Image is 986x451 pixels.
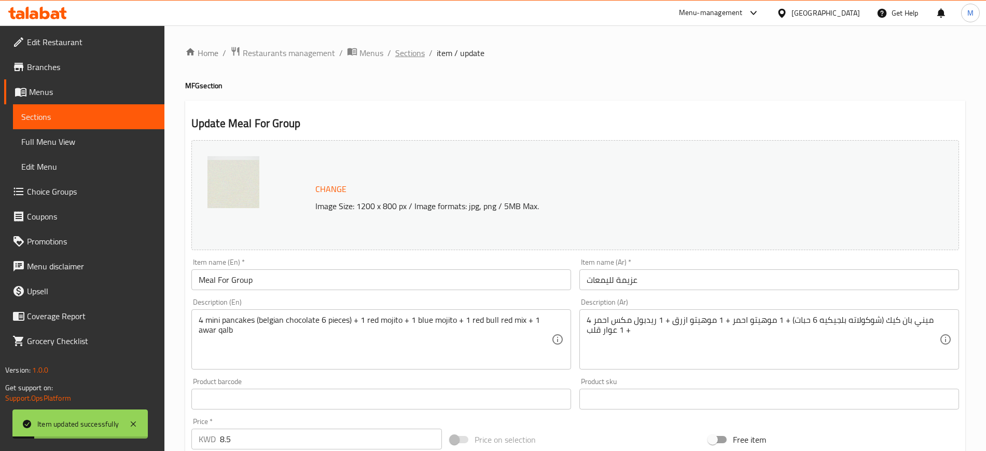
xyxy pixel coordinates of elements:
span: Version: [5,363,31,377]
span: Edit Restaurant [27,36,156,48]
span: Full Menu View [21,135,156,148]
a: Coverage Report [4,304,164,329]
span: Branches [27,61,156,73]
span: Menu disclaimer [27,260,156,272]
input: Enter name En [191,269,571,290]
div: Item updated successfully [37,418,119,430]
span: Get support on: [5,381,53,394]
nav: breadcrumb [185,46,965,60]
a: Choice Groups [4,179,164,204]
div: Menu-management [679,7,743,19]
a: Support.OpsPlatform [5,391,71,405]
span: item / update [437,47,484,59]
textarea: 4 ميني بان كيك (شوكولاته بلجيكيه 6 حبات) + 1 موهيتو احمر + 1 موهيتو ازرق + 1 ريدبول مكس احمر + 1 ... [587,315,939,364]
img: Screenshot_20250903_13341638924924686975728.png [207,156,259,208]
a: Menus [347,46,383,60]
input: Please enter product barcode [191,389,571,409]
span: Edit Menu [21,160,156,173]
a: Upsell [4,279,164,304]
span: Price on selection [475,433,536,446]
span: Restaurants management [243,47,335,59]
li: / [429,47,433,59]
input: Please enter price [220,429,442,449]
span: Coverage Report [27,310,156,322]
a: Edit Menu [13,154,164,179]
a: Edit Restaurant [4,30,164,54]
span: Menus [359,47,383,59]
span: Choice Groups [27,185,156,198]
span: Promotions [27,235,156,248]
a: Menu disclaimer [4,254,164,279]
span: Grocery Checklist [27,335,156,347]
a: Sections [13,104,164,129]
span: Sections [21,111,156,123]
span: Menus [29,86,156,98]
textarea: 4 mini pancakes (belgian chocolate 6 pieces) + 1 red mojito + 1 blue mojito + 1 red bull red mix ... [199,315,551,364]
button: Change [311,179,351,200]
div: [GEOGRAPHIC_DATA] [791,7,860,19]
li: / [223,47,226,59]
h4: MFG section [185,80,965,91]
input: Please enter product sku [579,389,959,409]
a: Promotions [4,229,164,254]
li: / [387,47,391,59]
input: Enter name Ar [579,269,959,290]
p: KWD [199,433,216,445]
a: Grocery Checklist [4,329,164,353]
li: / [339,47,343,59]
span: Coupons [27,210,156,223]
a: Restaurants management [230,46,335,60]
a: Sections [395,47,425,59]
span: Upsell [27,285,156,297]
span: 1.0.0 [32,363,48,377]
h2: Update Meal For Group [191,116,959,131]
span: Change [315,182,346,197]
a: Menus [4,79,164,104]
a: Home [185,47,218,59]
a: Branches [4,54,164,79]
a: Coupons [4,204,164,229]
span: Free item [733,433,766,446]
p: Image Size: 1200 x 800 px / Image formats: jpg, png / 5MB Max. [311,200,863,212]
span: M [967,7,974,19]
a: Full Menu View [13,129,164,154]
